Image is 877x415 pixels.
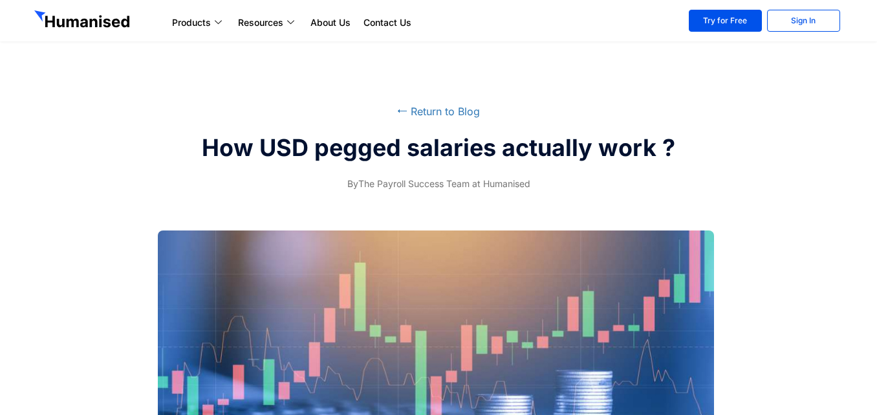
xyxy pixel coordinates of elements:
[232,15,304,30] a: Resources
[34,10,133,31] img: GetHumanised Logo
[689,10,762,32] a: Try for Free
[347,176,530,192] span: The Payroll Success Team at Humanised
[347,178,358,189] span: By
[166,15,232,30] a: Products
[304,15,357,30] a: About Us
[397,105,480,118] a: ⭠ Return to Blog
[357,15,418,30] a: Contact Us
[196,132,681,163] h2: How USD pegged salaries actually work ?
[767,10,840,32] a: Sign In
